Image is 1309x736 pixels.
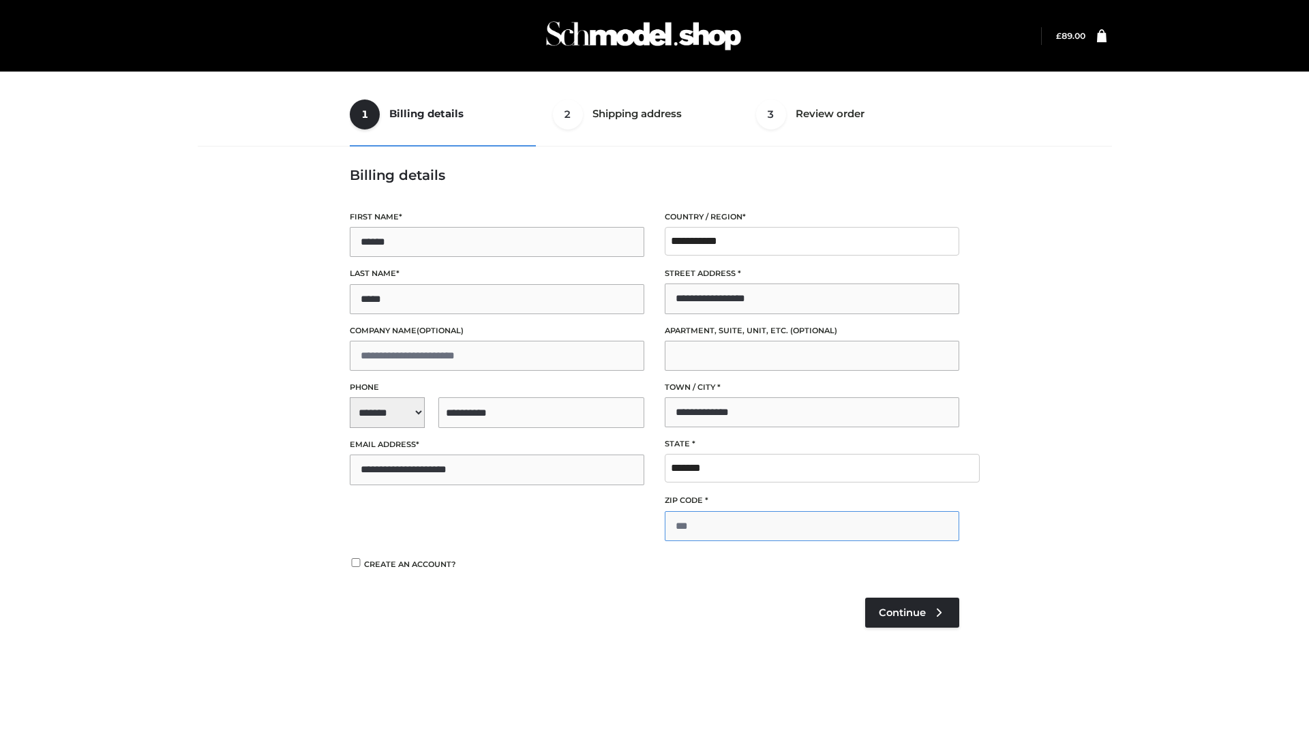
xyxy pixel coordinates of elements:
span: (optional) [417,326,464,335]
a: Continue [865,598,959,628]
bdi: 89.00 [1056,31,1085,41]
label: ZIP Code [665,494,959,507]
label: Country / Region [665,211,959,224]
label: Company name [350,324,644,337]
span: Continue [879,607,926,619]
label: Phone [350,381,644,394]
label: Town / City [665,381,959,394]
label: State [665,438,959,450]
span: £ [1056,31,1062,41]
h3: Billing details [350,167,959,183]
label: Apartment, suite, unit, etc. [665,324,959,337]
span: Create an account? [364,559,456,569]
a: £89.00 [1056,31,1085,41]
input: Create an account? [350,558,362,567]
label: First name [350,211,644,224]
label: Last name [350,267,644,280]
label: Street address [665,267,959,280]
label: Email address [350,438,644,451]
img: Schmodel Admin 964 [541,9,746,63]
span: (optional) [790,326,837,335]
